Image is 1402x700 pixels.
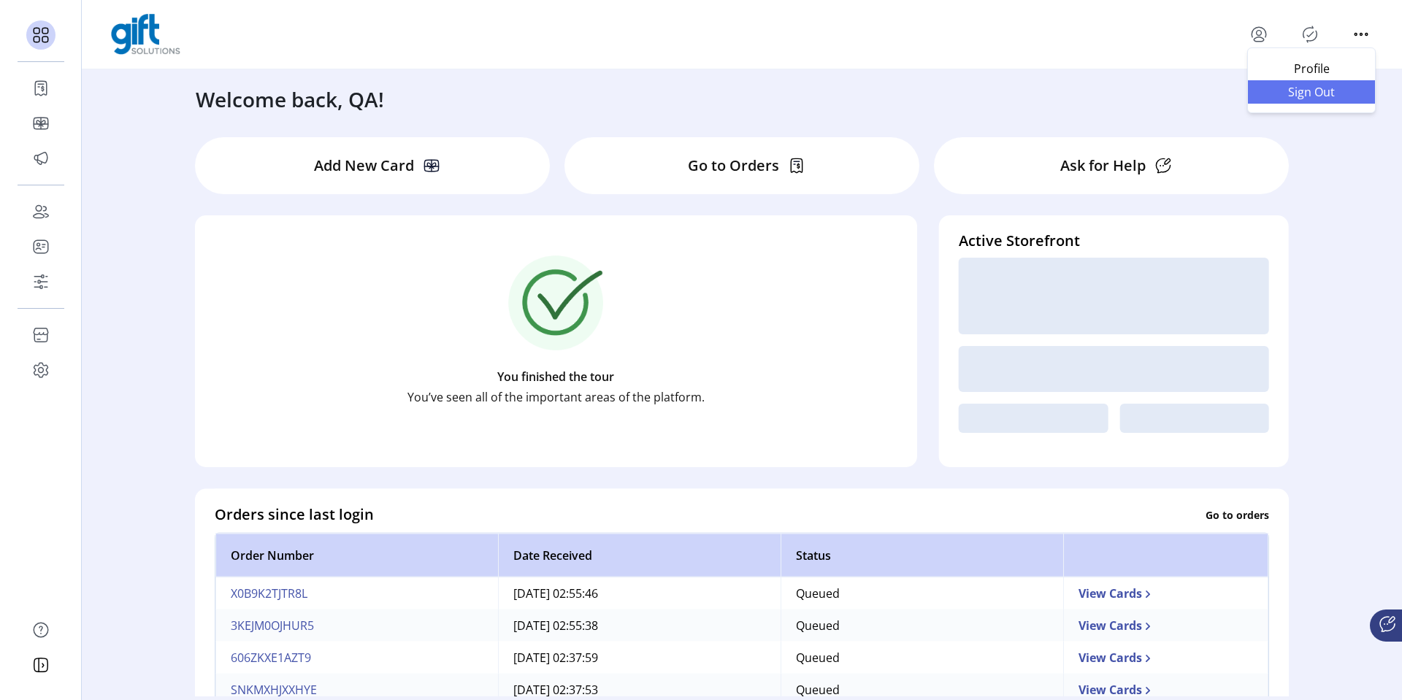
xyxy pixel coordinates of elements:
h4: Orders since last login [215,504,374,526]
p: You finished the tour [497,368,614,385]
span: Profile [1257,63,1366,74]
td: View Cards [1063,577,1268,609]
td: Queued [781,577,1063,609]
th: Order Number [215,534,498,577]
td: 3KEJM0OJHUR5 [215,609,498,642]
th: Date Received [498,534,781,577]
h3: Welcome back, QA! [196,84,384,115]
th: Status [781,534,1063,577]
td: X0B9K2TJTR8L [215,577,498,609]
h4: Active Storefront [959,230,1269,252]
p: Ask for Help [1060,155,1146,177]
button: menu [1247,23,1271,46]
td: [DATE] 02:37:59 [498,642,781,674]
a: Profile [1248,57,1375,80]
td: [DATE] 02:55:46 [498,577,781,609]
li: Sign Out [1248,80,1375,104]
p: Go to orders [1206,507,1269,522]
td: 606ZKXE1AZT9 [215,642,498,674]
td: View Cards [1063,609,1268,642]
td: [DATE] 02:55:38 [498,609,781,642]
button: menu [1349,23,1373,46]
td: Queued [781,609,1063,642]
td: Queued [781,642,1063,674]
td: View Cards [1063,642,1268,674]
button: Publisher Panel [1298,23,1322,46]
p: You’ve seen all of the important areas of the platform. [407,388,705,406]
p: Go to Orders [688,155,779,177]
span: Sign Out [1257,86,1366,98]
p: Add New Card [314,155,414,177]
img: logo [111,14,180,55]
